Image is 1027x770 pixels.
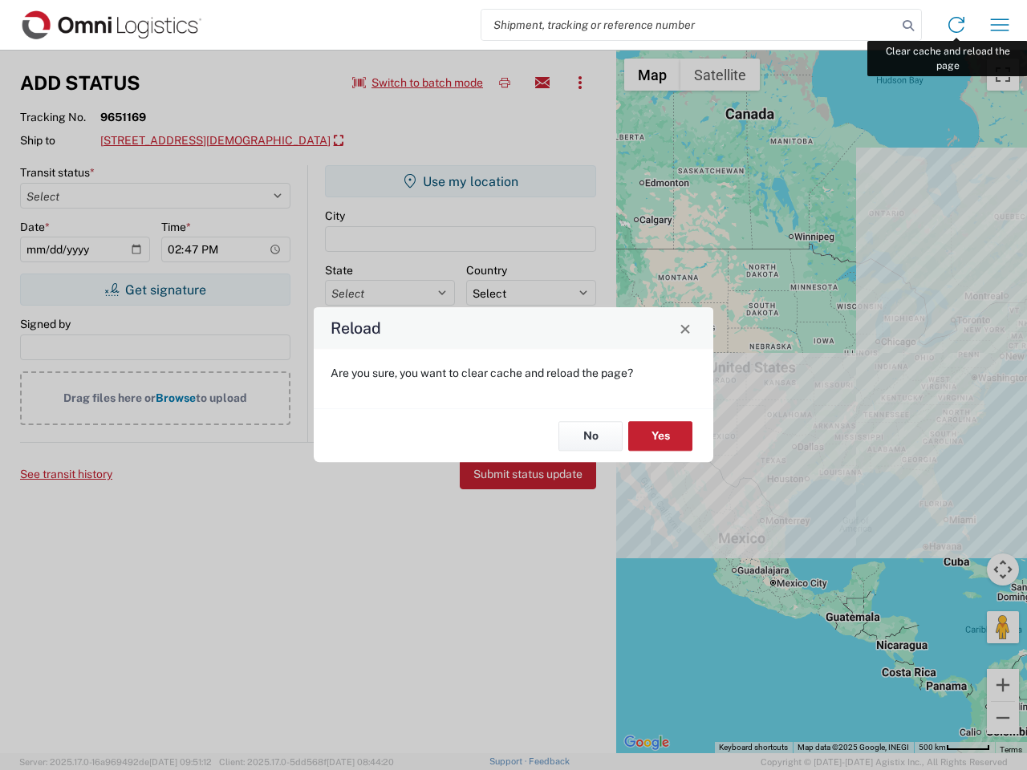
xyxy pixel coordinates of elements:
button: Yes [628,421,692,451]
button: Close [674,317,696,339]
p: Are you sure, you want to clear cache and reload the page? [331,366,696,380]
button: No [558,421,623,451]
input: Shipment, tracking or reference number [481,10,897,40]
h4: Reload [331,317,381,340]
